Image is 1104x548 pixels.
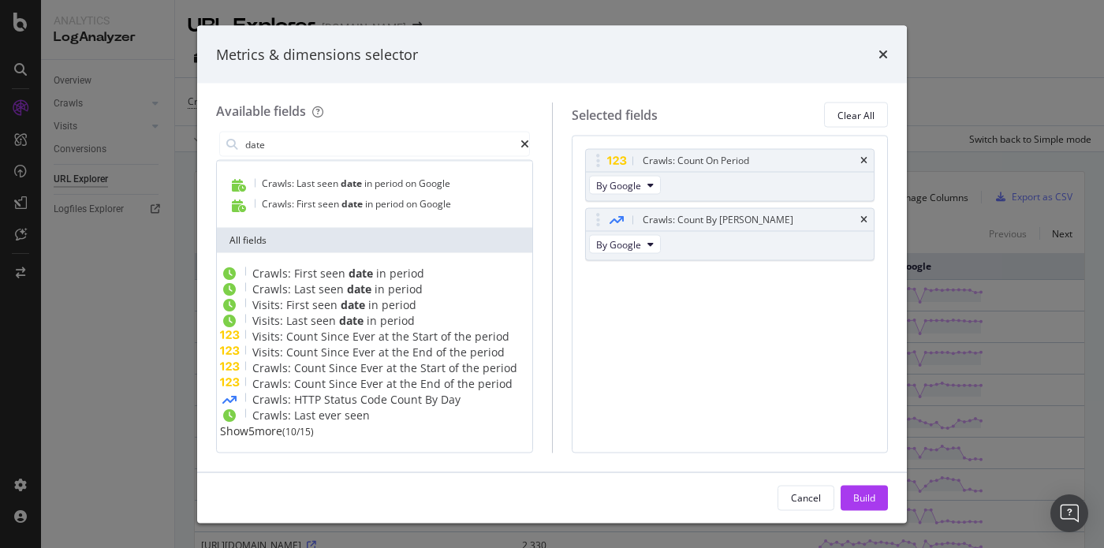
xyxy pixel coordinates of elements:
[375,177,405,190] span: period
[483,360,517,375] span: period
[294,408,319,423] span: Last
[319,281,347,296] span: seen
[324,392,360,407] span: Status
[244,132,520,156] input: Search by field name
[252,408,294,423] span: Crawls:
[216,44,418,65] div: Metrics & dimensions selector
[425,392,441,407] span: By
[329,360,360,375] span: Since
[311,313,339,328] span: seen
[360,376,386,391] span: Ever
[406,197,420,211] span: on
[454,329,475,344] span: the
[375,197,406,211] span: period
[449,360,462,375] span: of
[252,266,294,281] span: Crawls:
[252,281,294,296] span: Crawls:
[294,281,319,296] span: Last
[841,485,888,510] button: Build
[390,266,424,281] span: period
[341,297,368,312] span: date
[294,376,329,391] span: Count
[405,177,419,190] span: on
[367,313,380,328] span: in
[470,345,505,360] span: period
[312,297,341,312] span: seen
[449,345,470,360] span: the
[349,266,376,281] span: date
[837,108,875,121] div: Clear All
[388,281,423,296] span: period
[585,149,875,202] div: Crawls: Count On PeriodtimesBy Google
[317,177,341,190] span: seen
[412,345,436,360] span: End
[441,392,461,407] span: Day
[878,44,888,65] div: times
[386,376,400,391] span: at
[286,297,312,312] span: First
[596,178,641,192] span: By Google
[252,376,294,391] span: Crawls:
[853,490,875,504] div: Build
[341,197,365,211] span: date
[791,490,821,504] div: Cancel
[368,297,382,312] span: in
[286,345,321,360] span: Count
[321,329,352,344] span: Since
[386,360,400,375] span: at
[392,345,412,360] span: the
[441,329,454,344] span: of
[436,345,449,360] span: of
[376,266,390,281] span: in
[320,266,349,281] span: seen
[252,392,294,407] span: Crawls:
[420,360,449,375] span: Start
[375,281,388,296] span: in
[444,376,457,391] span: of
[778,485,834,510] button: Cancel
[262,177,297,190] span: Crawls:
[341,177,364,190] span: date
[400,360,420,375] span: the
[380,313,415,328] span: period
[478,376,513,391] span: period
[252,297,286,312] span: Visits:
[352,329,379,344] span: Ever
[420,197,451,211] span: Google
[365,197,375,211] span: in
[217,228,532,253] div: All fields
[321,345,352,360] span: Since
[643,212,793,228] div: Crawls: Count By [PERSON_NAME]
[390,392,425,407] span: Count
[360,360,386,375] span: Ever
[589,176,661,195] button: By Google
[286,329,321,344] span: Count
[197,25,907,523] div: modal
[252,313,286,328] span: Visits:
[294,266,320,281] span: First
[412,329,441,344] span: Start
[329,376,360,391] span: Since
[860,215,867,225] div: times
[252,360,294,375] span: Crawls:
[379,345,392,360] span: at
[392,329,412,344] span: the
[345,408,370,423] span: seen
[352,345,379,360] span: Ever
[286,313,311,328] span: Last
[252,329,286,344] span: Visits:
[294,360,329,375] span: Count
[420,376,444,391] span: End
[596,237,641,251] span: By Google
[419,177,450,190] span: Google
[462,360,483,375] span: the
[319,408,345,423] span: ever
[1050,494,1088,532] div: Open Intercom Messenger
[860,156,867,166] div: times
[347,281,375,296] span: date
[297,197,318,211] span: First
[339,313,367,328] span: date
[475,329,509,344] span: period
[457,376,478,391] span: the
[643,153,749,169] div: Crawls: Count On Period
